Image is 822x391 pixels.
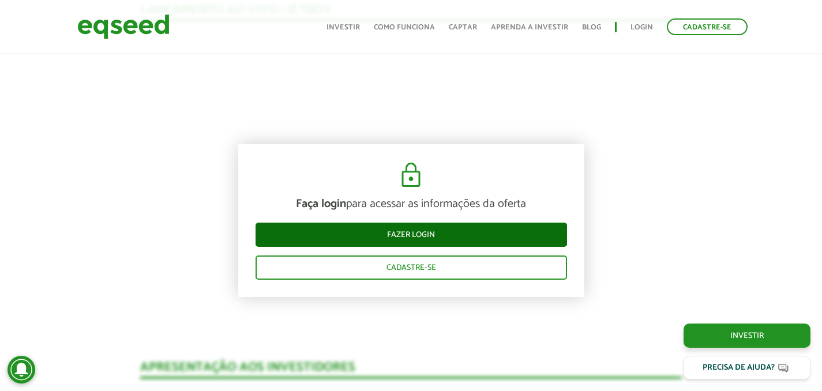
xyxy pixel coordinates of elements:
a: Como funciona [374,24,435,31]
a: Cadastre-se [256,255,567,280]
strong: Faça login [296,194,346,213]
a: Captar [449,24,477,31]
a: Blog [582,24,601,31]
a: Login [630,24,653,31]
a: Cadastre-se [667,18,748,35]
p: para acessar as informações da oferta [256,197,567,211]
a: Investir [326,24,360,31]
a: Aprenda a investir [491,24,568,31]
img: EqSeed [77,12,170,42]
a: Fazer login [256,223,567,247]
a: Investir [684,324,810,348]
img: cadeado.svg [397,161,425,189]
